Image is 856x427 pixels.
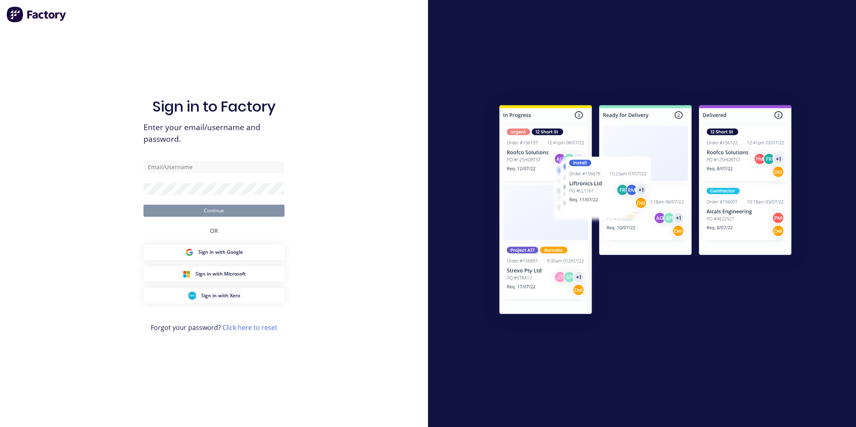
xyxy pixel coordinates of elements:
button: Continue [143,205,285,217]
button: Google Sign inSign in with Google [143,245,285,260]
span: Sign in with Xero [201,292,240,299]
button: Microsoft Sign inSign in with Microsoft [143,266,285,282]
span: Sign in with Microsoft [195,270,246,278]
div: OR [210,217,218,245]
span: Sign in with Google [198,249,243,256]
a: Click here to reset [222,323,277,332]
img: Factory [6,6,67,23]
span: Enter your email/username and password. [143,122,285,145]
img: Sign in [482,89,809,333]
span: Forgot your password? [151,323,277,332]
img: Xero Sign in [188,292,196,300]
img: Microsoft Sign in [183,270,191,278]
button: Xero Sign inSign in with Xero [143,288,285,303]
img: Google Sign in [185,248,193,256]
h1: Sign in to Factory [152,98,276,115]
input: Email/Username [143,161,285,173]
